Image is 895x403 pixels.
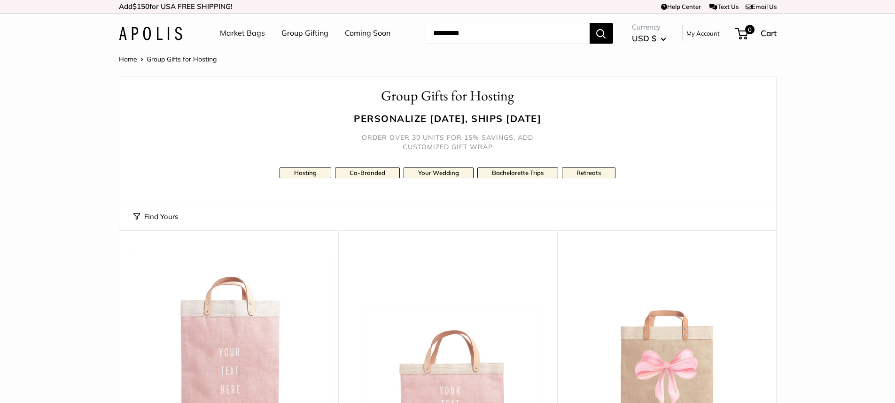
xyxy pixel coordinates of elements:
[220,26,265,40] a: Market Bags
[686,28,720,39] a: My Account
[335,167,400,178] a: Co-Branded
[133,86,762,106] h1: Group Gifts for Hosting
[133,112,762,125] h3: Personalize [DATE], ships [DATE]
[746,3,777,10] a: Email Us
[745,25,754,34] span: 0
[632,33,656,43] span: USD $
[590,23,613,44] button: Search
[761,28,777,38] span: Cart
[132,2,149,11] span: $150
[147,55,217,63] span: Group Gifts for Hosting
[632,21,666,34] span: Currency
[477,167,558,178] a: Bachelorette Trips
[709,3,738,10] a: Text Us
[404,167,474,178] a: Your Wedding
[736,26,777,41] a: 0 Cart
[280,167,331,178] a: Hosting
[661,3,701,10] a: Help Center
[426,23,590,44] input: Search...
[632,31,666,46] button: USD $
[119,53,217,65] nav: Breadcrumb
[133,210,178,223] button: Find Yours
[119,27,182,40] img: Apolis
[562,167,615,178] a: Retreats
[345,26,390,40] a: Coming Soon
[281,26,328,40] a: Group Gifting
[119,55,137,63] a: Home
[354,133,542,152] h5: Order over 30 units for 15% savings, add customized gift wrap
